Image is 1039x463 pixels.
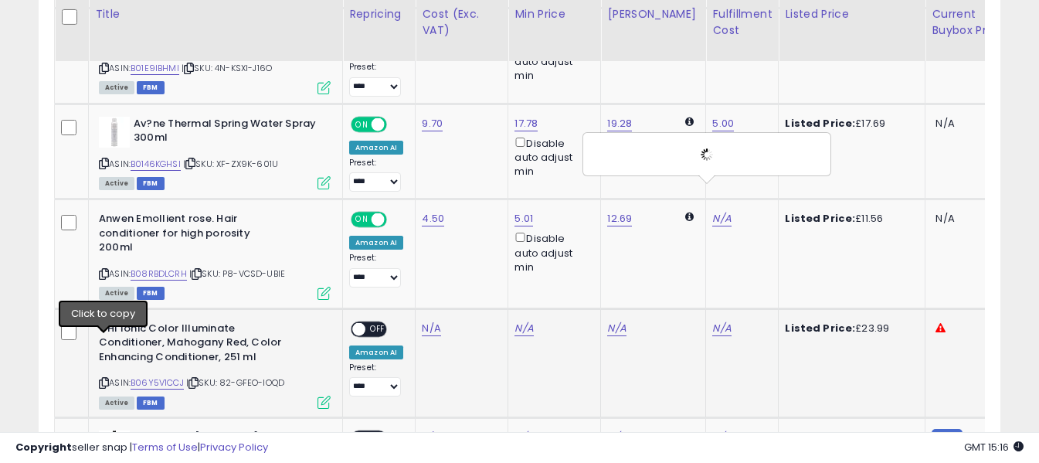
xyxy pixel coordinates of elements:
[607,211,632,226] a: 12.69
[99,212,331,298] div: ASIN:
[189,267,285,280] span: | SKU: P8-VCSD-UBIE
[712,6,772,39] div: Fulfillment Cost
[785,117,913,131] div: £17.69
[785,321,855,335] b: Listed Price:
[99,322,287,369] b: CHI Ionic Color Illuminate Conditioner, Mahogany Red, Color Enhancing Conditioner, 251 ml
[99,81,134,94] span: All listings currently available for purchase on Amazon
[685,117,694,127] i: Calculated using Dynamic Max Price.
[99,21,331,93] div: ASIN:
[131,158,181,171] a: B0146KGHSI
[99,117,331,189] div: ASIN:
[385,117,409,131] span: OFF
[349,363,403,397] div: Preset:
[385,213,409,226] span: OFF
[514,230,589,274] div: Disable auto adjust min
[607,116,632,131] a: 19.28
[365,322,390,335] span: OFF
[349,62,403,97] div: Preset:
[131,62,179,75] a: B01E9IBHMI
[182,62,272,74] span: | SKU: 4N-KSXI-J16O
[422,211,444,226] a: 4.50
[422,321,440,336] a: N/A
[137,397,165,410] span: FBM
[183,158,278,170] span: | SKU: XF-ZX9K-601U
[131,376,184,390] a: B06Y5V1CCJ
[514,321,533,336] a: N/A
[785,116,855,131] b: Listed Price:
[15,440,72,454] strong: Copyright
[785,211,855,226] b: Listed Price:
[99,212,287,259] b: Anwen Emollient rose. Hair conditioner for high porosity 200ml
[785,212,913,226] div: £11.56
[99,117,130,148] img: 31WYzMMpPiL._SL40_.jpg
[137,81,165,94] span: FBM
[712,211,731,226] a: N/A
[422,6,501,39] div: Cost (Exc. VAT)
[132,440,198,454] a: Terms of Use
[514,211,533,226] a: 5.01
[186,376,284,389] span: | SKU: 82-GFEO-IOQD
[785,322,913,335] div: £23.99
[349,346,403,359] div: Amazon AI
[99,397,134,410] span: All listings currently available for purchase on Amazon
[137,177,165,190] span: FBM
[935,211,954,226] span: N/A
[352,117,372,131] span: ON
[137,287,165,300] span: FBM
[99,177,134,190] span: All listings currently available for purchase on Amazon
[514,134,589,179] div: Disable auto adjust min
[422,116,443,131] a: 9.70
[349,253,403,288] div: Preset:
[712,116,734,131] a: 5.00
[349,236,403,250] div: Amazon AI
[607,321,626,336] a: N/A
[785,6,918,22] div: Listed Price
[95,6,336,22] div: Title
[514,6,594,22] div: Min Price
[99,287,134,300] span: All listings currently available for purchase on Amazon
[15,441,268,455] div: seller snap | |
[134,117,321,149] b: Av?ne Thermal Spring Water Spray 300ml
[349,141,403,155] div: Amazon AI
[349,6,409,22] div: Repricing
[935,116,954,131] span: N/A
[99,322,331,407] div: ASIN:
[607,6,699,22] div: [PERSON_NAME]
[349,158,403,192] div: Preset:
[200,440,268,454] a: Privacy Policy
[712,321,731,336] a: N/A
[352,213,372,226] span: ON
[514,116,538,131] a: 17.78
[131,267,187,281] a: B08RBDLCRH
[685,212,694,222] i: Calculated using Dynamic Max Price.
[964,440,1024,454] span: 2025-09-15 15:16 GMT
[932,6,1011,39] div: Current Buybox Price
